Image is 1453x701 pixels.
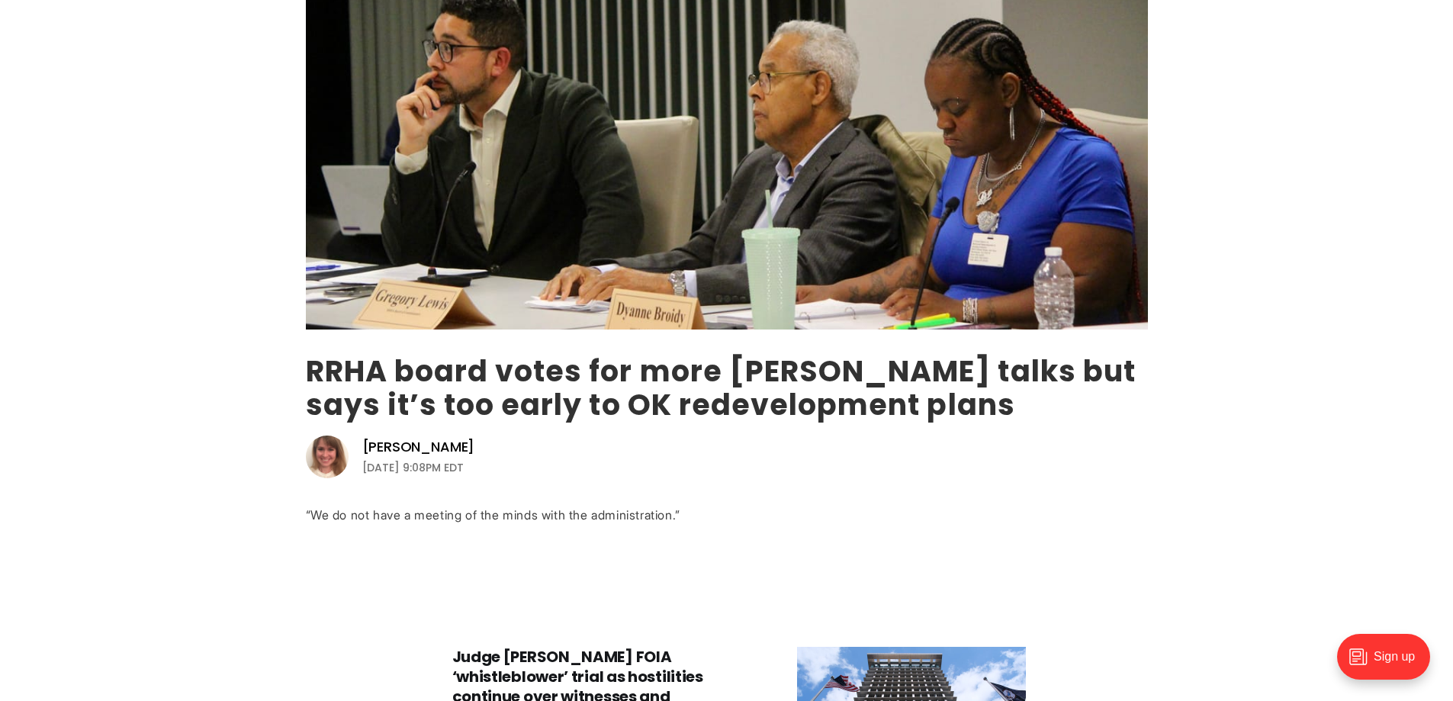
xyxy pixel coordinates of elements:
[362,438,475,456] a: [PERSON_NAME]
[362,458,464,477] time: [DATE] 9:08PM EDT
[306,351,1136,425] a: RRHA board votes for more [PERSON_NAME] talks but says it’s too early to OK redevelopment plans
[306,436,349,478] img: Sarah Vogelsong
[306,507,1148,523] div: “We do not have a meeting of the minds with the administration.”
[1324,626,1453,701] iframe: portal-trigger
